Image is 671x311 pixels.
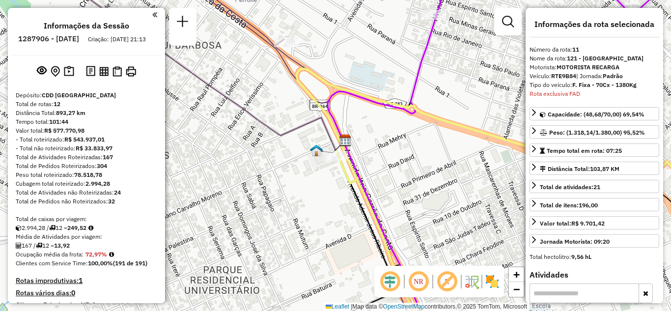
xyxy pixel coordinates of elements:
[16,243,22,249] i: Total de Atividades
[152,9,157,20] a: Clique aqui para minimizar o painel
[513,268,520,281] span: +
[530,89,659,98] div: Rota exclusiva FAD
[530,180,659,193] a: Total de atividades:21
[530,81,659,89] div: Tipo do veículo:
[85,251,107,258] strong: 72,97%
[326,303,349,310] a: Leaflet
[18,34,79,43] h6: 1287906 - [DATE]
[590,165,619,172] span: 103,87 KM
[49,118,68,125] strong: 101:44
[54,100,60,108] strong: 12
[540,183,600,191] span: Total de atividades:
[109,252,114,257] em: Média calculada utilizando a maior ocupação (%Peso ou %Cubagem) de cada rota da sessão. Rotas cro...
[16,232,157,241] div: Média de Atividades por viagem:
[571,253,591,260] strong: 9,56 hL
[571,220,605,227] strong: R$ 9.701,42
[16,225,22,231] i: Cubagem total roteirizado
[576,72,623,80] span: | Jornada:
[339,134,352,147] img: CDD Rondonópolis
[16,224,157,232] div: 2.994,28 / 12 =
[67,224,86,231] strong: 249,52
[16,301,157,310] h4: Clientes Priorizados NR:
[71,288,75,297] strong: 0
[16,188,157,197] div: Total de Atividades não Roteirizadas:
[509,267,524,282] a: Zoom in
[579,201,598,209] strong: 196,00
[49,64,62,79] button: Centralizar mapa no depósito ou ponto de apoio
[103,153,113,161] strong: 167
[551,72,576,80] strong: RTE9B84
[549,129,645,136] span: Peso: (1.318,14/1.380,00) 95,52%
[64,136,105,143] strong: R$ 543.937,01
[85,180,110,187] strong: 2.994,28
[540,219,605,228] div: Valor total:
[16,289,157,297] h4: Rotas vários dias:
[16,109,157,117] div: Distância Total:
[464,274,479,289] img: Fluxo de ruas
[16,100,157,109] div: Total de rotas:
[530,45,659,54] div: Número da rota:
[572,46,579,53] strong: 11
[16,215,157,224] div: Total de caixas por viagem:
[56,109,85,116] strong: 893,27 km
[498,12,518,31] a: Exibir filtros
[548,111,644,118] span: Capacidade: (48,68/70,00) 69,54%
[593,183,600,191] strong: 21
[530,162,659,175] a: Distância Total:103,87 KM
[540,237,610,246] div: Jornada Motorista: 09:20
[44,127,84,134] strong: R$ 577.770,98
[351,303,352,310] span: |
[16,170,157,179] div: Peso total roteirizado:
[547,147,622,154] span: Tempo total em rota: 07:25
[84,35,150,44] div: Criação: [DATE] 21:13
[509,282,524,297] a: Zoom out
[16,153,157,162] div: Total de Atividades Roteirizadas:
[530,72,659,81] div: Veículo:
[16,144,157,153] div: - Total não roteirizado:
[572,81,637,88] strong: F. Fixa - 70Cx - 1380Kg
[88,259,113,267] strong: 100,00%
[108,198,115,205] strong: 32
[16,91,157,100] div: Depósito:
[49,225,56,231] i: Total de rotas
[530,234,659,248] a: Jornada Motorista: 09:20
[36,243,42,249] i: Total de rotas
[323,303,530,311] div: Map data © contributors,© 2025 TomTom, Microsoft
[16,277,157,285] h4: Rotas improdutivas:
[530,20,659,29] h4: Informações da rota selecionada
[97,162,107,170] strong: 304
[540,165,619,173] div: Distância Total:
[54,242,70,249] strong: 13,92
[540,201,598,210] div: Total de itens:
[44,21,129,30] h4: Informações da Sessão
[114,189,121,196] strong: 24
[124,64,138,79] button: Imprimir Rotas
[378,270,402,293] span: Ocultar deslocamento
[16,117,157,126] div: Tempo total:
[484,274,500,289] img: Exibir/Ocultar setores
[84,64,97,79] button: Logs desbloquear sessão
[62,64,76,79] button: Painel de Sugestão
[567,55,643,62] strong: 121 - [GEOGRAPHIC_DATA]
[35,63,49,79] button: Exibir sessão original
[74,171,102,178] strong: 78.518,78
[16,162,157,170] div: Total de Pedidos Roteirizados:
[530,54,659,63] div: Nome da rota:
[513,283,520,295] span: −
[530,253,659,261] div: Total hectolitro:
[79,276,83,285] strong: 1
[16,259,88,267] span: Clientes com Service Time:
[113,259,147,267] strong: (191 de 191)
[16,126,157,135] div: Valor total:
[530,198,659,211] a: Total de itens:196,00
[16,179,157,188] div: Cubagem total roteirizado:
[530,143,659,157] a: Tempo total em rota: 07:25
[92,301,96,310] strong: 9
[16,197,157,206] div: Total de Pedidos não Roteirizados:
[603,72,623,80] strong: Padrão
[530,125,659,139] a: Peso: (1.318,14/1.380,00) 95,52%
[530,270,659,280] h4: Atividades
[310,144,323,157] img: FAD Rondonópolis
[407,270,430,293] span: Ocultar NR
[42,91,116,99] strong: CDD [GEOGRAPHIC_DATA]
